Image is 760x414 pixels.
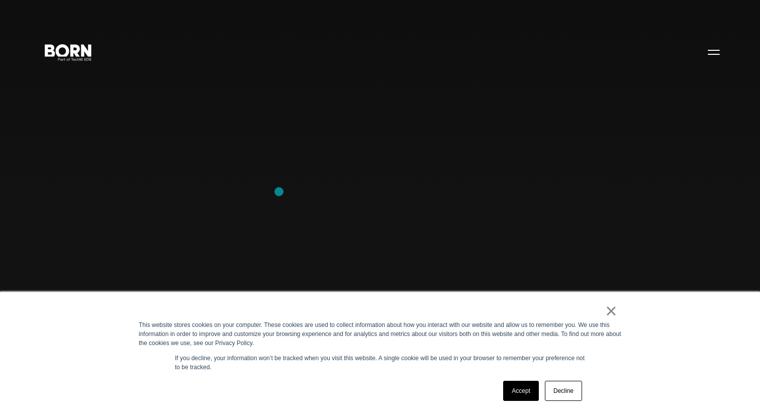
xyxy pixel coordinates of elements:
[139,320,621,348] div: This website stores cookies on your computer. These cookies are used to collect information about...
[702,41,726,62] button: Open
[175,354,585,372] p: If you decline, your information won’t be tracked when you visit this website. A single cookie wi...
[545,381,582,401] a: Decline
[503,381,539,401] a: Accept
[605,306,617,315] a: ×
